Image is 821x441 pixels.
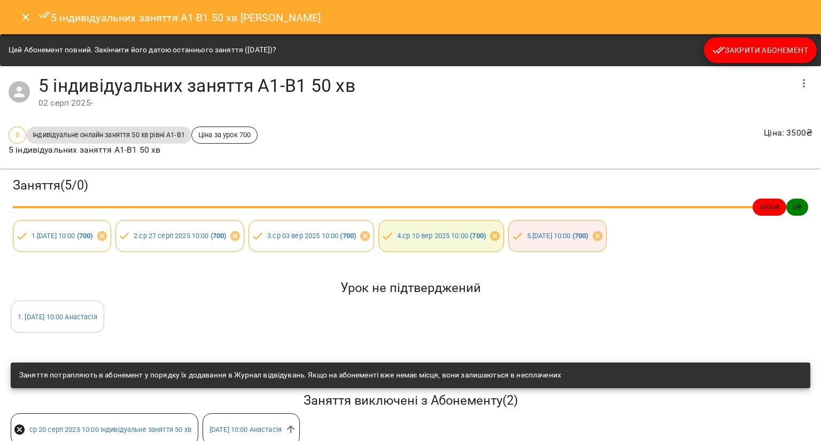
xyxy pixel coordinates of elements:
[9,130,26,140] span: 5
[704,37,817,63] button: Закрити Абонемент
[29,426,191,434] a: ср 20 серп 2025 10:00 Індивідуальне заняття 50 хв
[134,232,226,240] a: 2.ср 27 серп 2025 10:00 (700)
[13,4,38,30] button: Close
[572,232,588,240] b: ( 700 )
[11,392,810,409] h5: Заняття виключені з Абонементу ( 2 )
[211,232,227,240] b: ( 700 )
[11,280,810,296] h5: Урок не підтверджений
[13,220,111,252] div: 1.[DATE] 10:00 (700)
[13,177,808,194] h3: Заняття ( 5 / 0 )
[508,220,607,252] div: 5.[DATE] 10:00 (700)
[115,220,245,252] div: 2.ср 27 серп 2025 10:00 (700)
[786,202,808,212] span: 0 ₴
[470,232,486,240] b: ( 700 )
[19,366,561,385] div: Заняття потрапляють в абонемент у порядку їх додавання в Журнал відвідувань. Якщо на абонементі в...
[249,220,374,252] div: 3.ср 03 вер 2025 10:00 (700)
[18,313,97,321] a: 1. [DATE] 10:00 Анастасія
[397,232,486,240] a: 4.ср 10 вер 2025 10:00 (700)
[378,220,504,252] div: 4.ср 10 вер 2025 10:00 (700)
[26,130,191,140] span: Індивідуальне онлайн заняття 50 хв рівні А1-В1
[38,97,791,109] div: 02 серп 2025 -
[77,232,93,240] b: ( 700 )
[753,202,786,212] span: 3500 ₴
[267,232,356,240] a: 3.ср 03 вер 2025 10:00 (700)
[527,232,588,240] a: 5.[DATE] 10:00 (700)
[210,426,282,434] a: [DATE] 10:00 Анастасія
[712,44,808,57] span: Закрити Абонемент
[9,41,276,60] div: Цей Абонемент повний. Закінчити його датою останнього заняття ([DATE])?
[38,9,321,26] h6: 5 індивідуальних заняття А1-В1 50 хв [PERSON_NAME]
[764,127,812,139] p: Ціна : 3500 ₴
[340,232,356,240] b: ( 700 )
[38,75,791,97] h4: 5 індивідуальних заняття А1-В1 50 хв
[192,130,257,140] span: Ціна за урок 700
[9,144,258,156] p: 5 індивідуальних заняття А1-В1 50 хв
[32,232,93,240] a: 1.[DATE] 10:00 (700)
